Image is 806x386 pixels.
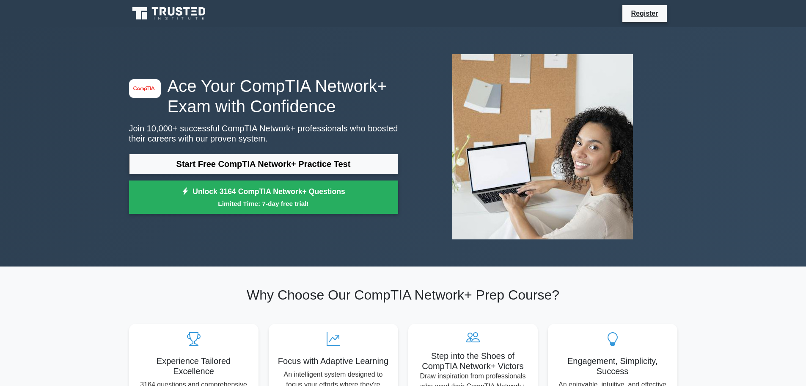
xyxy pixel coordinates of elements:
h5: Experience Tailored Excellence [136,356,252,376]
a: Unlock 3164 CompTIA Network+ QuestionsLimited Time: 7-day free trial! [129,181,398,214]
h1: Ace Your CompTIA Network+ Exam with Confidence [129,76,398,117]
h5: Engagement, Simplicity, Success [555,356,671,376]
h2: Why Choose Our CompTIA Network+ Prep Course? [129,287,677,303]
small: Limited Time: 7-day free trial! [140,199,388,208]
a: Register [626,8,663,19]
p: Join 10,000+ successful CompTIA Network+ professionals who boosted their careers with our proven ... [129,123,398,144]
a: Start Free CompTIA Network+ Practice Test [129,154,398,174]
h5: Step into the Shoes of CompTIA Network+ Victors [415,351,531,371]
h5: Focus with Adaptive Learning [275,356,391,366]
